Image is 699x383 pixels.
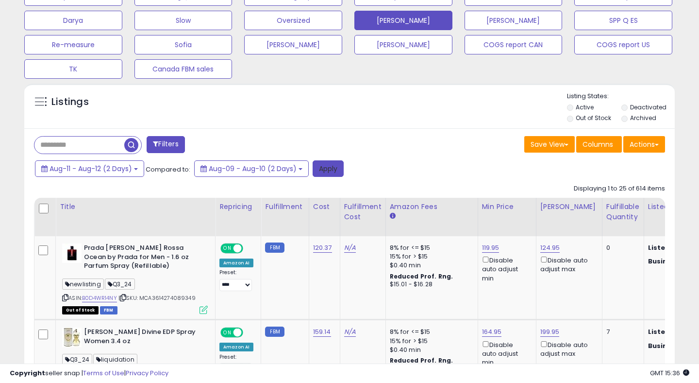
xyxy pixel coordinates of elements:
button: COGS report CAN [465,35,563,54]
button: Slow [134,11,233,30]
span: 2025-08-12 15:36 GMT [650,368,689,378]
span: Compared to: [146,165,190,174]
button: Actions [623,136,665,153]
div: Disable auto adjust max [540,255,595,274]
label: Active [576,103,594,111]
a: N/A [344,243,356,253]
a: 164.95 [482,327,502,337]
a: B0D4WR14NY [82,294,117,302]
div: 7 [606,328,636,336]
button: Aug-09 - Aug-10 (2 Days) [194,160,309,177]
button: [PERSON_NAME] [354,11,452,30]
span: | SKU: MCA3614274089349 [118,294,196,302]
button: [PERSON_NAME] [465,11,563,30]
div: Fulfillment [265,202,304,212]
div: Displaying 1 to 25 of 614 items [574,184,665,193]
button: [PERSON_NAME] [354,35,452,54]
span: Columns [582,139,613,149]
button: Canada FBM sales [134,59,233,79]
span: newlisting [62,279,104,290]
button: Apply [313,160,344,177]
button: SPP Q ES [574,11,672,30]
div: 8% for <= $15 [390,328,470,336]
button: [PERSON_NAME] [244,35,342,54]
div: Disable auto adjust max [540,339,595,358]
div: 15% for > $15 [390,337,470,346]
img: 413rhi7FsyL._SL40_.jpg [62,328,82,347]
div: Preset: [219,269,253,291]
span: OFF [242,244,257,253]
div: Cost [313,202,336,212]
span: Aug-11 - Aug-12 (2 Days) [50,164,132,174]
button: Aug-11 - Aug-12 (2 Days) [35,160,144,177]
strong: Copyright [10,368,45,378]
b: [PERSON_NAME] Divine EDP Spray Women 3.4 oz [84,328,202,348]
div: $15.01 - $16.28 [390,280,470,289]
div: Repricing [219,202,257,212]
a: 119.95 [482,243,499,253]
a: Terms of Use [83,368,124,378]
div: 0 [606,244,636,252]
span: ON [221,329,233,337]
div: 15% for > $15 [390,252,470,261]
a: 120.37 [313,243,332,253]
small: Amazon Fees. [390,212,396,221]
b: Listed Price: [648,327,692,336]
button: Save View [524,136,575,153]
span: ON [221,244,233,253]
label: Deactivated [630,103,666,111]
div: Min Price [482,202,532,212]
div: [PERSON_NAME] [540,202,598,212]
div: Fulfillment Cost [344,202,382,222]
div: Fulfillable Quantity [606,202,640,222]
label: Archived [630,114,656,122]
label: Out of Stock [576,114,611,122]
button: Darya [24,11,122,30]
button: TK [24,59,122,79]
a: N/A [344,327,356,337]
button: Filters [147,136,184,153]
div: seller snap | | [10,369,168,378]
small: FBM [265,327,284,337]
span: FBM [100,306,117,314]
p: Listing States: [567,92,675,101]
b: Prada [PERSON_NAME] Rossa Ocean by Prada for Men - 1.6 oz Parfum Spray (Refillable) [84,244,202,273]
div: 8% for <= $15 [390,244,470,252]
span: All listings that are currently out of stock and unavailable for purchase on Amazon [62,306,99,314]
div: Amazon AI [219,259,253,267]
h5: Listings [51,95,89,109]
div: Amazon AI [219,343,253,351]
button: Re-measure [24,35,122,54]
span: Aug-09 - Aug-10 (2 Days) [209,164,297,174]
a: 199.95 [540,327,560,337]
div: $0.40 min [390,261,470,270]
div: $0.40 min [390,346,470,354]
img: 31rfl68Sa5L._SL40_.jpg [62,244,82,263]
button: Oversized [244,11,342,30]
span: Q3_24 [105,279,135,290]
div: ASIN: [62,244,208,313]
b: Listed Price: [648,243,692,252]
a: 159.14 [313,327,331,337]
a: Privacy Policy [126,368,168,378]
button: Columns [576,136,622,153]
span: liquidation [93,354,137,365]
span: OFF [242,329,257,337]
div: Disable auto adjust min [482,339,529,367]
button: Sofia [134,35,233,54]
div: Disable auto adjust min [482,255,529,283]
button: COGS report US [574,35,672,54]
small: FBM [265,243,284,253]
a: 124.95 [540,243,560,253]
span: Q3_24 [62,354,92,365]
div: Title [60,202,211,212]
div: Preset: [219,354,253,376]
b: Reduced Prof. Rng. [390,272,453,280]
div: Amazon Fees [390,202,474,212]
